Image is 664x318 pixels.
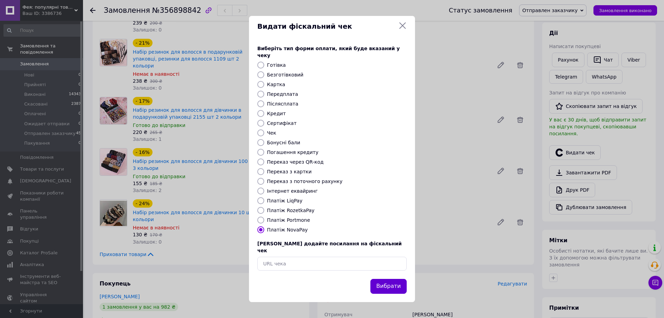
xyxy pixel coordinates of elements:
label: Платіж Portmone [267,217,310,223]
label: Переказ через QR-код [267,159,324,165]
label: Безготівковий [267,72,303,78]
label: Передплата [267,91,298,97]
span: Видати фіскальний чек [257,21,396,31]
label: Картка [267,82,285,87]
span: [PERSON_NAME] додайте посилання на фіскальний чек [257,241,402,253]
label: Сертифікат [267,120,297,126]
label: Переказ з поточного рахунку [267,179,342,184]
input: URL чека [257,257,407,271]
label: Бонусні бали [267,140,300,145]
label: Інтернет еквайринг [267,188,318,194]
button: Вибрати [370,279,407,294]
label: Чек [267,130,276,136]
label: Платіж LiqPay [267,198,302,203]
label: Платіж RozetkaPay [267,208,314,213]
label: Погашення кредиту [267,149,319,155]
label: Готівка [267,62,286,68]
label: Кредит [267,111,286,116]
span: Виберіть тип форми оплати, який буде вказаний у чеку [257,46,400,58]
label: Переказ з картки [267,169,312,174]
label: Платіж NovaPay [267,227,308,233]
label: Післясплата [267,101,298,107]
